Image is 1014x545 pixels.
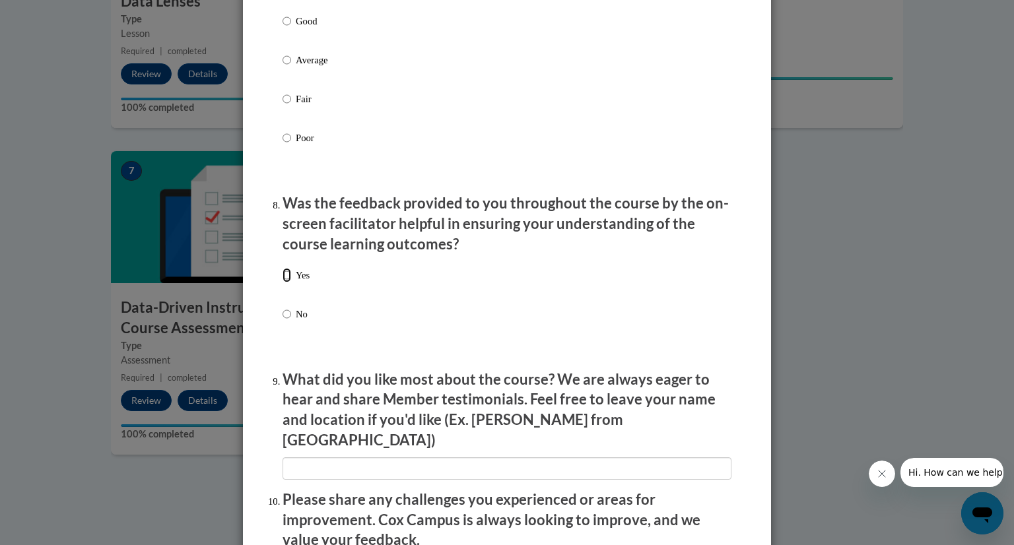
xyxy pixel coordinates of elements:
input: Average [283,53,291,67]
input: Fair [283,92,291,106]
p: What did you like most about the course? We are always eager to hear and share Member testimonial... [283,369,731,451]
p: Good [296,14,332,28]
iframe: Close message [869,461,895,487]
p: Fair [296,92,332,106]
input: No [283,307,291,321]
p: Average [296,53,332,67]
p: Poor [296,131,332,145]
iframe: Message from company [900,458,1003,487]
input: Poor [283,131,291,145]
p: Was the feedback provided to you throughout the course by the on-screen facilitator helpful in en... [283,193,731,254]
p: No [296,307,310,321]
input: Yes [283,268,291,282]
span: Hi. How can we help? [8,9,107,20]
p: Yes [296,268,310,282]
input: Good [283,14,291,28]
